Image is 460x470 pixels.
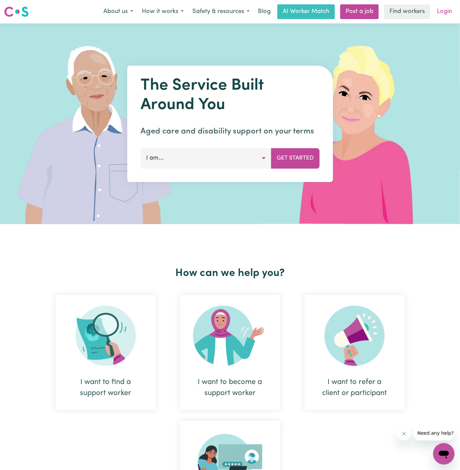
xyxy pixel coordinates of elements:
[196,377,264,399] div: I want to become a support worker
[271,148,319,168] button: Get Started
[43,267,417,280] h2: How can we help you?
[277,4,335,19] a: AI Worker Match
[304,295,405,410] div: I want to refer a client or participant
[193,306,267,366] img: Become Worker
[413,426,455,441] iframe: Message from company
[72,377,140,399] div: I want to find a support worker
[141,148,271,168] button: I am...
[141,125,319,137] p: Aged care and disability support on your terms
[340,4,379,19] a: Post a job
[4,6,29,18] img: Careseekers logo
[384,4,430,19] a: Find workers
[56,295,156,410] div: I want to find a support worker
[4,4,29,19] a: Careseekers logo
[188,5,254,19] button: Safety & resources
[433,443,455,465] iframe: Button to launch messaging window
[180,295,280,410] div: I want to become a support worker
[325,306,385,366] img: Refer
[397,427,411,441] iframe: Close message
[320,377,389,399] div: I want to refer a client or participant
[254,4,275,19] a: Blog
[141,76,319,115] h1: The Service Built Around You
[137,5,188,19] button: How it works
[433,4,456,19] a: Login
[99,5,137,19] button: About us
[76,306,136,366] img: Search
